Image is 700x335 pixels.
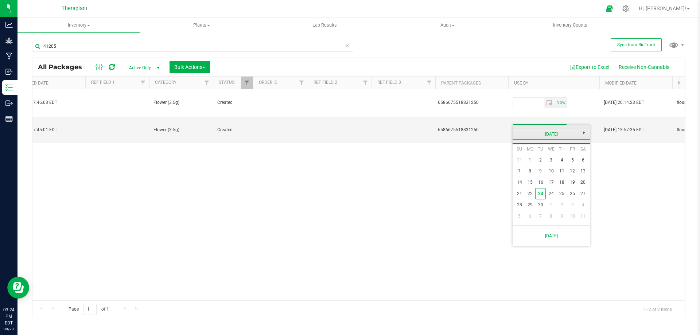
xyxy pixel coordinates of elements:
[137,77,149,89] a: Filter
[513,127,524,139] a: Previous
[601,1,618,16] span: Open Ecommerce Menu
[557,199,567,211] a: 2
[217,99,249,106] span: Created
[314,80,337,85] a: Ref Field 2
[219,80,234,85] a: Status
[438,99,506,106] div: Value 1: 6586675518831250
[557,155,567,166] a: 4
[514,165,525,177] a: 7
[567,211,578,222] a: 10
[557,188,567,199] a: 25
[546,211,556,222] a: 8
[17,99,57,106] span: [DATE] 17:46:03 EDT
[535,177,546,188] a: 16
[535,199,546,211] a: 30
[38,63,89,71] span: All Packages
[62,5,87,12] span: Theraplant
[621,5,630,12] div: Manage settings
[525,188,535,199] a: 22
[557,165,567,177] a: 11
[546,144,556,155] th: Wednesday
[514,81,528,86] a: Use By
[141,22,263,28] span: Plants
[555,98,567,108] span: select
[170,61,210,73] button: Bulk Actions
[83,304,97,315] input: 1
[578,144,588,155] th: Saturday
[153,99,209,106] span: Flower (3.5g)
[546,165,556,177] a: 10
[544,125,555,135] span: select
[567,199,578,211] a: 3
[578,155,588,166] a: 6
[567,165,578,177] a: 12
[567,177,578,188] a: 19
[535,144,546,155] th: Tuesday
[5,84,13,91] inline-svg: Inventory
[578,199,588,211] a: 4
[3,307,14,326] p: 03:24 PM EDT
[535,165,546,177] a: 9
[514,199,525,211] a: 28
[17,22,140,28] span: Inventory
[296,77,308,89] a: Filter
[438,126,506,133] div: Value 1: 6586675518831250
[386,22,509,28] span: Audit
[174,64,205,70] span: Bulk Actions
[557,211,567,222] a: 9
[5,21,13,28] inline-svg: Analytics
[514,177,525,188] a: 14
[217,126,249,133] span: Created
[611,38,662,51] button: Sync from BioTrack
[345,41,350,50] span: Clear
[525,144,535,155] th: Monday
[525,165,535,177] a: 8
[578,211,588,222] a: 11
[241,77,253,89] a: Filter
[201,77,213,89] a: Filter
[5,100,13,107] inline-svg: Outbound
[525,211,535,222] a: 6
[555,125,567,135] span: select
[604,99,644,106] span: [DATE] 20:14:23 EDT
[565,61,614,73] button: Export to Excel
[605,81,637,86] a: Modified Date
[557,177,567,188] a: 18
[535,188,546,199] td: Current focused date is Tuesday, September 23, 2025
[359,77,372,89] a: Filter
[637,304,678,315] span: 1 - 2 of 2 items
[377,80,401,85] a: Ref Field 3
[567,144,578,155] th: Friday
[535,188,546,199] a: 23
[579,127,590,139] a: Next
[557,144,567,155] th: Thursday
[578,188,588,199] a: 27
[514,155,525,166] a: 31
[555,97,567,108] span: Set Current date
[7,277,29,299] iframe: Resource center
[639,5,686,11] span: Hi, [PERSON_NAME]!
[555,125,567,135] span: Set Current date
[17,17,140,33] a: Inventory
[543,22,597,28] span: Inventory Counts
[91,80,115,85] a: Ref Field 1
[5,37,13,44] inline-svg: Grow
[18,81,48,86] a: Created Date
[517,229,586,244] a: [DATE]
[303,22,347,28] span: Lab Results
[535,211,546,222] a: 7
[525,155,535,166] a: 1
[17,126,57,133] span: [DATE] 17:45:01 EDT
[514,144,525,155] th: Sunday
[140,17,263,33] a: Plants
[263,17,386,33] a: Lab Results
[535,155,546,166] a: 2
[578,165,588,177] a: 13
[435,77,508,89] th: Parent Packages
[514,188,525,199] a: 21
[578,177,588,188] a: 20
[567,188,578,199] a: 26
[546,188,556,199] a: 24
[604,126,644,133] span: [DATE] 13:57:35 EDT
[153,126,209,133] span: Flower (3.5g)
